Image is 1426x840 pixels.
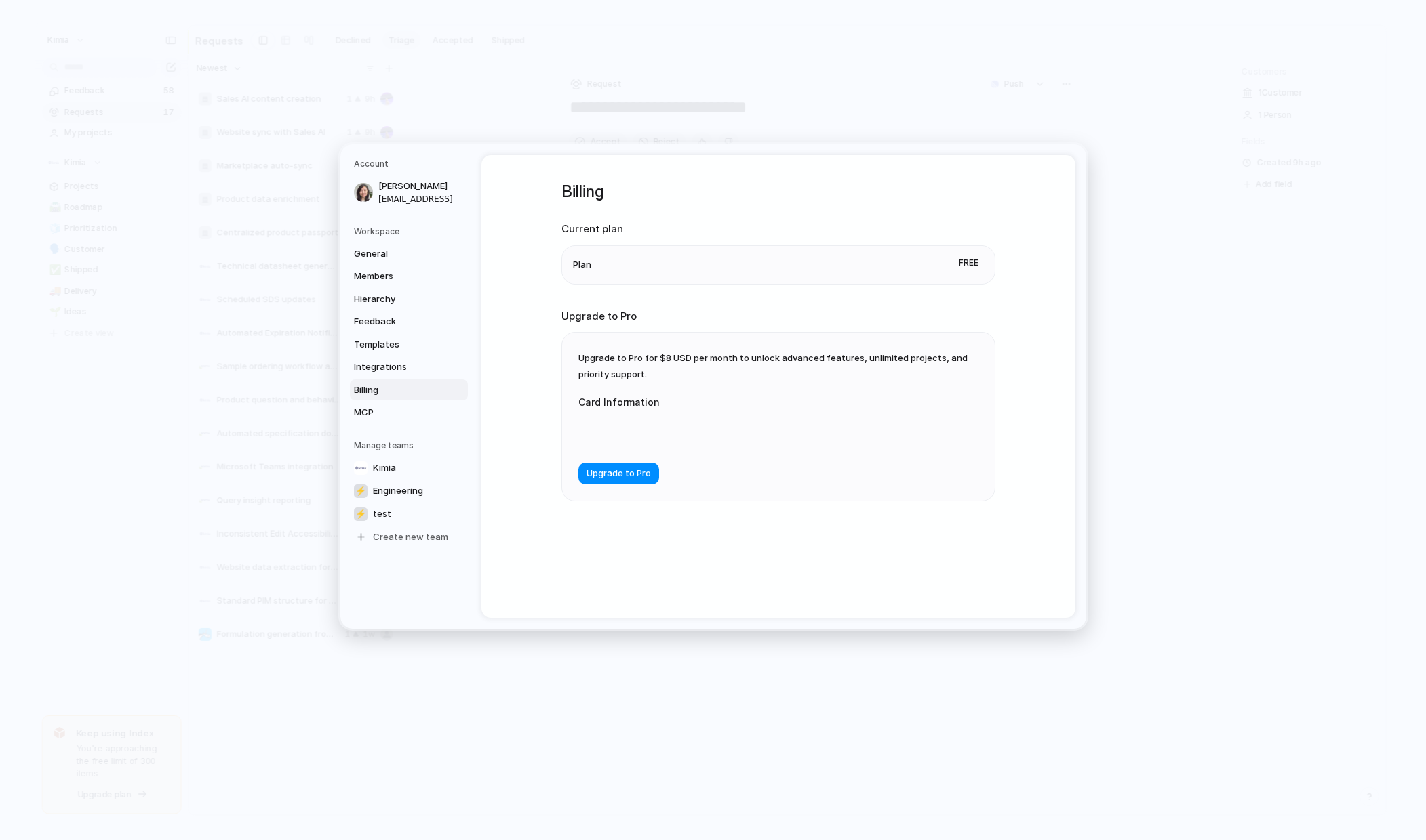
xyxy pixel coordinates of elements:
span: Integrations [354,360,441,374]
span: Feedback [354,315,441,329]
span: Hierarchy [354,292,441,306]
span: Free [953,253,984,271]
span: Upgrade to Pro [587,467,651,480]
a: Kimia [350,457,468,478]
span: test [373,507,391,521]
a: Create new team [350,526,468,547]
span: MCP [354,406,441,419]
h5: Workspace [354,225,468,237]
h2: Upgrade to Pro [561,308,995,324]
a: [PERSON_NAME][EMAIL_ADDRESS] [350,175,468,209]
h1: Billing [561,180,995,204]
span: [EMAIL_ADDRESS] [378,192,465,205]
button: Upgrade to Pro [578,463,659,484]
a: Members [350,266,468,287]
span: Members [354,270,441,283]
label: Card Information [578,395,850,409]
span: Engineering [373,484,423,498]
h5: Manage teams [354,439,468,451]
iframe: Secure card payment input frame [589,425,839,438]
a: Billing [350,379,468,400]
a: Templates [350,333,468,355]
a: MCP [350,402,468,423]
a: Feedback [350,311,468,333]
a: ⚡Engineering [350,480,468,501]
span: General [354,247,441,260]
a: General [350,243,468,264]
a: Hierarchy [350,288,468,310]
a: ⚡test [350,503,468,524]
h5: Account [354,158,468,170]
div: ⚡ [354,507,368,520]
a: Integrations [350,356,468,378]
span: Create new team [373,530,448,544]
h2: Current plan [561,222,995,237]
span: Templates [354,337,441,351]
span: Upgrade to Pro for $8 USD per month to unlock advanced features, unlimited projects, and priority... [578,352,968,379]
div: ⚡ [354,484,368,497]
span: Kimia [373,461,396,475]
span: Plan [573,258,591,272]
span: Billing [354,383,441,396]
span: [PERSON_NAME] [378,180,465,193]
